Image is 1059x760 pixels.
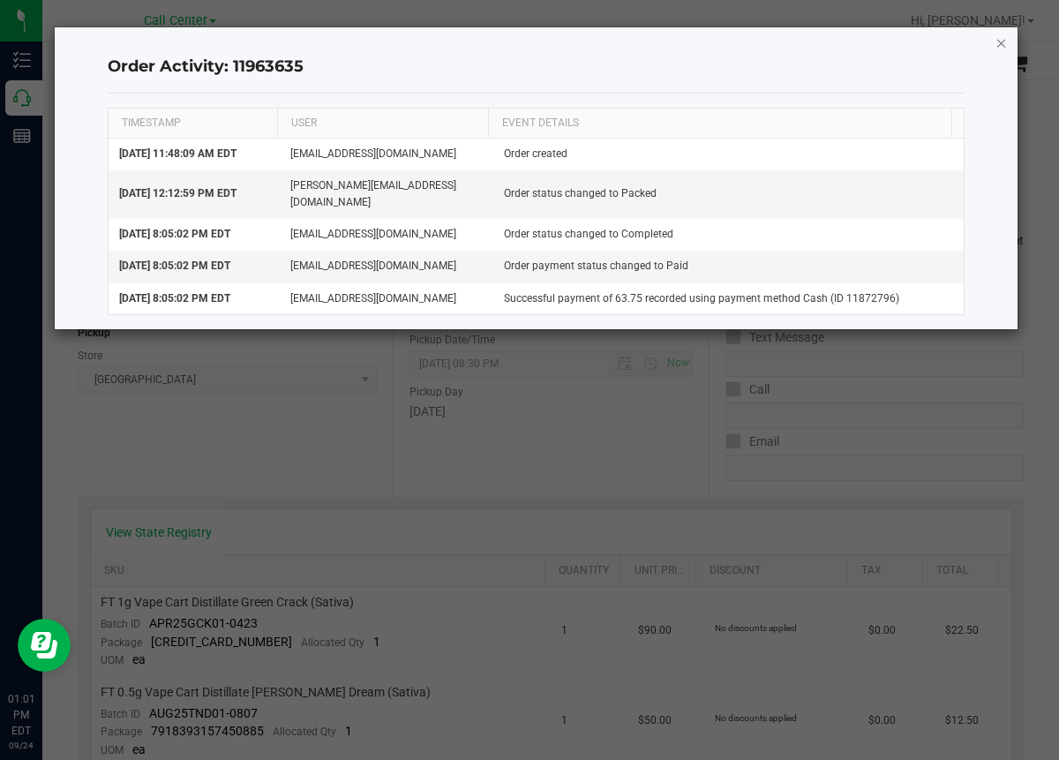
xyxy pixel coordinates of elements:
[493,170,964,219] td: Order status changed to Packed
[18,619,71,672] iframe: Resource center
[493,283,964,314] td: Successful payment of 63.75 recorded using payment method Cash (ID 11872796)
[488,109,952,139] th: EVENT DETAILS
[119,187,237,199] span: [DATE] 12:12:59 PM EDT
[119,147,237,160] span: [DATE] 11:48:09 AM EDT
[280,251,493,282] td: [EMAIL_ADDRESS][DOMAIN_NAME]
[119,292,230,305] span: [DATE] 8:05:02 PM EDT
[280,219,493,251] td: [EMAIL_ADDRESS][DOMAIN_NAME]
[493,219,964,251] td: Order status changed to Completed
[280,139,493,170] td: [EMAIL_ADDRESS][DOMAIN_NAME]
[493,251,964,282] td: Order payment status changed to Paid
[119,260,230,272] span: [DATE] 8:05:02 PM EDT
[493,139,964,170] td: Order created
[119,228,230,240] span: [DATE] 8:05:02 PM EDT
[280,283,493,314] td: [EMAIL_ADDRESS][DOMAIN_NAME]
[277,109,488,139] th: USER
[109,109,277,139] th: TIMESTAMP
[280,170,493,219] td: [PERSON_NAME][EMAIL_ADDRESS][DOMAIN_NAME]
[108,56,965,79] h4: Order Activity: 11963635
